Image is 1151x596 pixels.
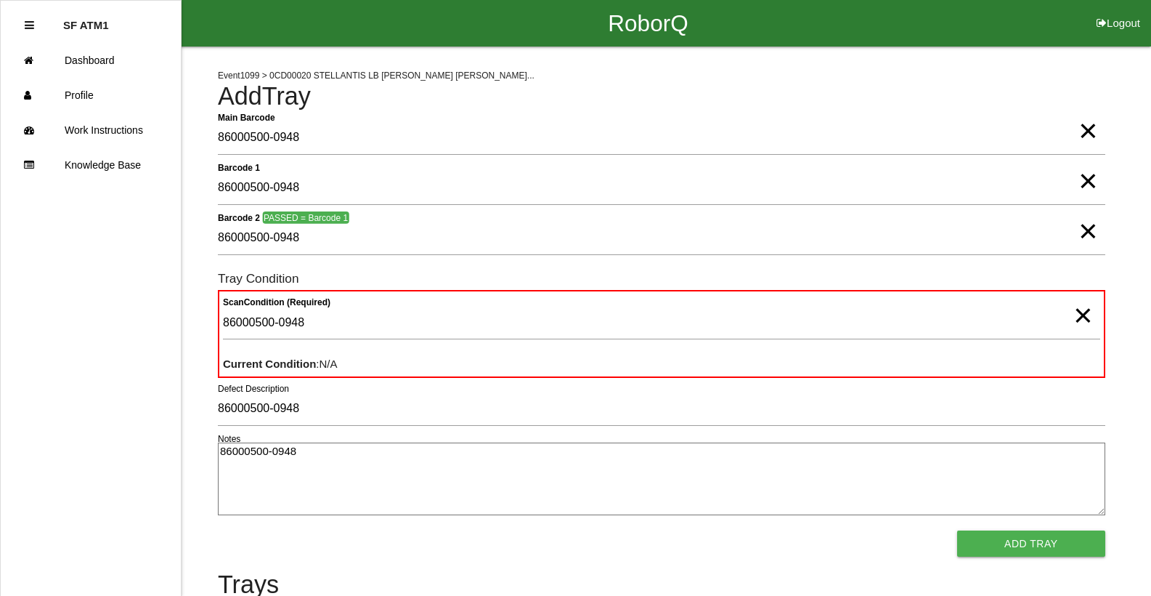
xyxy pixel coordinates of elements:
[223,297,330,307] b: Scan Condition (Required)
[223,358,338,370] span: : N/A
[218,71,534,81] span: Event 1099 > 0CD00020 STELLANTIS LB [PERSON_NAME] [PERSON_NAME]...
[218,121,1105,155] input: Required
[218,432,240,446] label: Notes
[218,112,275,122] b: Main Barcode
[1,43,181,78] a: Dashboard
[1078,102,1097,131] span: Clear Input
[1078,202,1097,231] span: Clear Input
[957,531,1105,557] button: Add Tray
[1,113,181,148] a: Work Instructions
[223,358,316,370] b: Current Condition
[218,272,1105,286] h6: Tray Condition
[218,212,260,222] b: Barcode 2
[218,162,260,172] b: Barcode 1
[262,212,349,224] span: PASSED = Barcode 1
[218,382,289,395] label: Defect Description
[218,83,1105,110] h4: Add Tray
[1073,286,1092,315] span: Clear Input
[1078,152,1097,181] span: Clear Input
[1,148,181,182] a: Knowledge Base
[25,8,34,43] div: Close
[63,8,109,31] p: SF ATM1
[1,78,181,113] a: Profile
